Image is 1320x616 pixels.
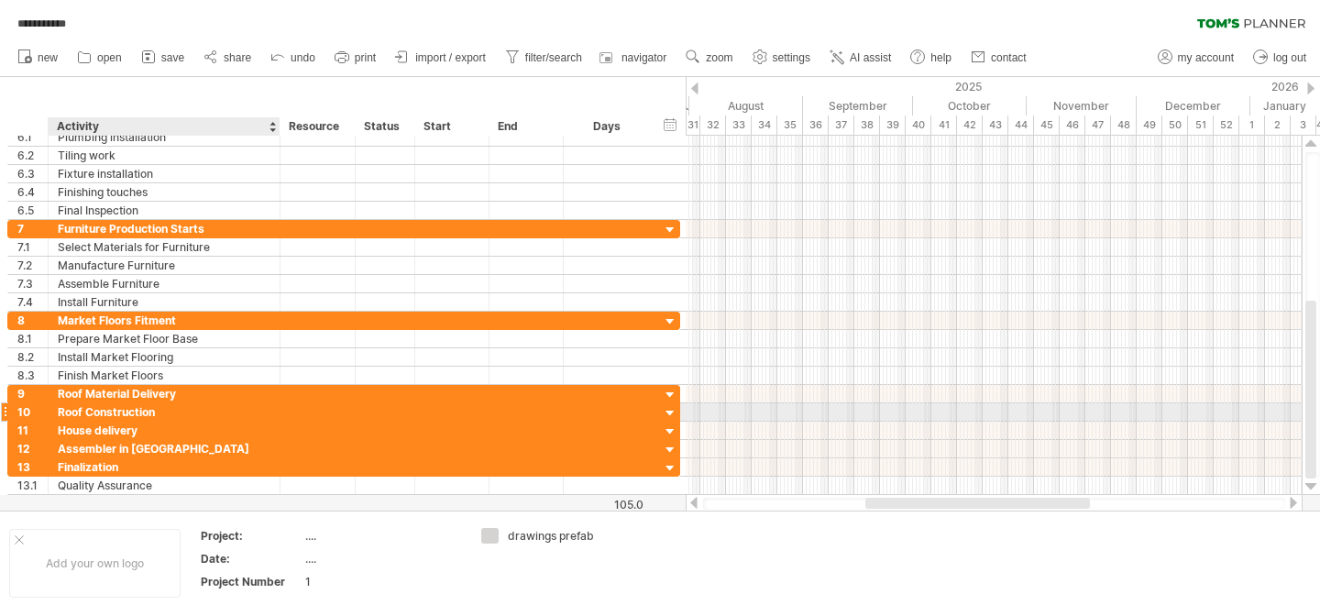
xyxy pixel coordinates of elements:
a: import / export [390,46,491,70]
span: help [930,51,951,64]
div: 40 [906,115,931,135]
div: Plumbing installation [58,128,270,146]
div: Project: [201,528,302,544]
div: 1 [305,574,459,589]
span: settings [773,51,810,64]
div: 8.1 [17,330,48,347]
div: 6.1 [17,128,48,146]
div: 42 [957,115,983,135]
a: filter/search [500,46,588,70]
div: 8.2 [17,348,48,366]
div: Days [563,117,650,136]
div: Install Market Flooring [58,348,270,366]
div: Roof Material Delivery [58,385,270,402]
div: 13.1 [17,477,48,494]
div: Status [364,117,404,136]
div: 43 [983,115,1008,135]
div: 7.1 [17,238,48,256]
span: import / export [415,51,486,64]
div: 6.3 [17,165,48,182]
div: House delivery [58,422,270,439]
div: 48 [1111,115,1137,135]
div: Quality Assurance [58,477,270,494]
div: Final Inspection [58,202,270,219]
div: .... [305,551,459,566]
div: 50 [1162,115,1188,135]
div: Finalization [58,458,270,476]
div: 34 [752,115,777,135]
div: Manufacture Furniture [58,257,270,274]
a: open [72,46,127,70]
span: new [38,51,58,64]
div: 36 [803,115,829,135]
div: November 2025 [1027,96,1137,115]
a: navigator [597,46,672,70]
div: 10 [17,403,48,421]
div: 6.5 [17,202,48,219]
div: Finishing touches [58,183,270,201]
div: 49 [1137,115,1162,135]
div: 7 [17,220,48,237]
div: Assembler in [GEOGRAPHIC_DATA] [58,440,270,457]
div: 38 [854,115,880,135]
div: 12 [17,440,48,457]
a: settings [748,46,816,70]
div: Roof Construction [58,403,270,421]
a: print [330,46,381,70]
span: zoom [706,51,732,64]
div: 8.3 [17,367,48,384]
span: filter/search [525,51,582,64]
a: zoom [681,46,738,70]
div: October 2025 [913,96,1027,115]
div: 35 [777,115,803,135]
div: 6.2 [17,147,48,164]
div: Tiling work [58,147,270,164]
span: my account [1178,51,1234,64]
div: 7.2 [17,257,48,274]
div: Furniture Production Starts [58,220,270,237]
div: December 2025 [1137,96,1250,115]
div: 7.4 [17,293,48,311]
a: AI assist [825,46,896,70]
div: 3 [1291,115,1316,135]
span: contact [991,51,1027,64]
a: save [137,46,190,70]
div: 31 [675,115,700,135]
div: 47 [1085,115,1111,135]
div: Finish Market Floors [58,367,270,384]
div: drawings prefab [508,528,608,544]
div: .... [305,528,459,544]
div: 52 [1214,115,1239,135]
div: 32 [700,115,726,135]
div: Select Materials for Furniture [58,238,270,256]
div: Market Floors Fitment [58,312,270,329]
div: 51 [1188,115,1214,135]
div: August 2025 [689,96,803,115]
div: Add your own logo [9,529,181,598]
div: 39 [880,115,906,135]
div: End [498,117,553,136]
div: 7.3 [17,275,48,292]
div: Assemble Furniture [58,275,270,292]
div: 33 [726,115,752,135]
div: Resource [289,117,345,136]
div: 8 [17,312,48,329]
a: my account [1153,46,1239,70]
a: log out [1248,46,1312,70]
a: new [13,46,63,70]
div: Activity [57,117,269,136]
a: share [199,46,257,70]
div: 44 [1008,115,1034,135]
a: undo [266,46,321,70]
div: 46 [1060,115,1085,135]
span: share [224,51,251,64]
div: Prepare Market Floor Base [58,330,270,347]
div: 45 [1034,115,1060,135]
div: 41 [931,115,957,135]
div: 37 [829,115,854,135]
div: 6.4 [17,183,48,201]
span: undo [291,51,315,64]
a: contact [966,46,1032,70]
div: 1 [1239,115,1265,135]
span: navigator [621,51,666,64]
